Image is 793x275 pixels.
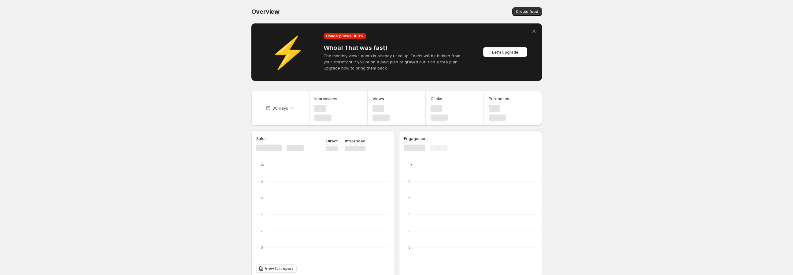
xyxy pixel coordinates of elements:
[345,138,365,144] p: Influenced
[408,196,411,200] text: 6
[265,266,293,271] span: View full report
[408,212,411,217] text: 4
[272,105,288,111] p: 30 days
[261,163,264,167] text: 10
[261,245,263,250] text: 0
[261,212,263,217] text: 4
[324,53,470,71] p: The monthly views quota is already used up. Feeds will be hidden from your storefront if you're o...
[408,245,411,250] text: 0
[314,96,337,102] h3: Impressions
[489,96,509,102] h3: Purchases
[261,229,263,233] text: 2
[258,49,319,55] div: ⚡
[516,9,538,14] span: Create feed
[324,33,366,39] div: Usage (Views): 100 %
[512,7,542,16] button: Create feed
[404,135,428,141] h3: Engagement
[483,47,527,57] button: Let's upgrade
[261,179,263,183] text: 8
[256,264,297,273] a: View full report
[251,8,280,15] span: Overview
[408,179,411,183] text: 8
[408,229,410,233] text: 2
[326,138,338,144] p: Direct
[492,49,518,55] span: Let's upgrade
[372,96,384,102] h3: Views
[324,44,470,51] h4: Whoa! That was fast!
[431,96,442,102] h3: Clicks
[261,196,263,200] text: 6
[256,135,267,141] h3: Sales
[408,163,412,167] text: 10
